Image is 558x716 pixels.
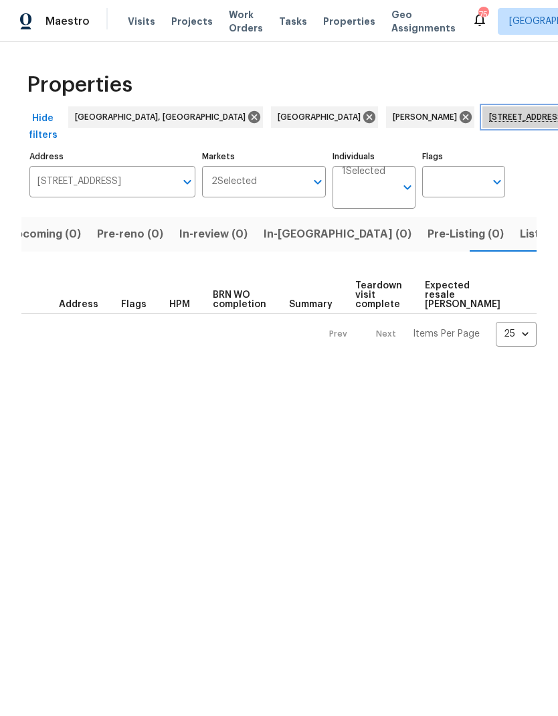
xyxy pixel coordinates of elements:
[29,153,195,161] label: Address
[398,178,417,197] button: Open
[316,322,537,347] nav: Pagination Navigation
[386,106,474,128] div: [PERSON_NAME]
[171,15,213,28] span: Projects
[342,166,385,177] span: 1 Selected
[289,300,333,309] span: Summary
[279,17,307,26] span: Tasks
[59,300,98,309] span: Address
[488,173,506,191] button: Open
[27,110,59,143] span: Hide filters
[27,78,132,92] span: Properties
[355,281,402,309] span: Teardown visit complete
[422,153,505,161] label: Flags
[179,225,248,244] span: In-review (0)
[128,15,155,28] span: Visits
[8,225,81,244] span: Upcoming (0)
[97,225,163,244] span: Pre-reno (0)
[308,173,327,191] button: Open
[333,153,415,161] label: Individuals
[264,225,411,244] span: In-[GEOGRAPHIC_DATA] (0)
[496,317,537,351] div: 25
[202,153,327,161] label: Markets
[413,327,480,341] p: Items Per Page
[21,106,64,147] button: Hide filters
[68,106,263,128] div: [GEOGRAPHIC_DATA], [GEOGRAPHIC_DATA]
[391,8,456,35] span: Geo Assignments
[45,15,90,28] span: Maestro
[428,225,504,244] span: Pre-Listing (0)
[169,300,190,309] span: HPM
[75,110,251,124] span: [GEOGRAPHIC_DATA], [GEOGRAPHIC_DATA]
[271,106,378,128] div: [GEOGRAPHIC_DATA]
[425,281,500,309] span: Expected resale [PERSON_NAME]
[213,290,266,309] span: BRN WO completion
[323,15,375,28] span: Properties
[229,8,263,35] span: Work Orders
[121,300,147,309] span: Flags
[393,110,462,124] span: [PERSON_NAME]
[211,176,257,187] span: 2 Selected
[278,110,366,124] span: [GEOGRAPHIC_DATA]
[178,173,197,191] button: Open
[478,8,488,21] div: 75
